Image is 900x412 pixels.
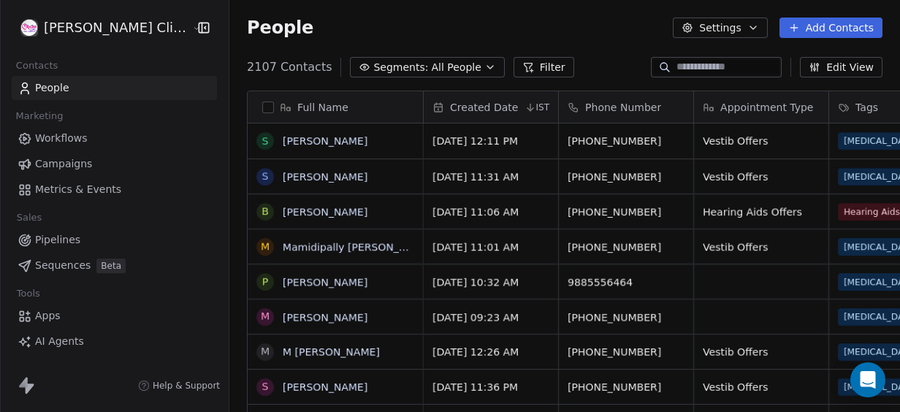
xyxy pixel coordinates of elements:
[432,240,549,254] span: [DATE] 11:01 AM
[96,259,126,273] span: Beta
[18,15,181,40] button: [PERSON_NAME] Clinic External
[12,228,217,252] a: Pipelines
[35,232,80,248] span: Pipelines
[44,18,188,37] span: [PERSON_NAME] Clinic External
[568,380,684,394] span: [PHONE_NUMBER]
[12,329,217,354] a: AI Agents
[432,60,481,75] span: All People
[373,60,428,75] span: Segments:
[35,182,121,197] span: Metrics & Events
[568,310,684,324] span: [PHONE_NUMBER]
[12,152,217,176] a: Campaigns
[12,178,217,202] a: Metrics & Events
[568,169,684,184] span: [PHONE_NUMBER]
[283,206,367,218] a: [PERSON_NAME]
[283,241,432,253] a: Mamidipally [PERSON_NAME]
[12,76,217,100] a: People
[248,91,423,123] div: Full Name
[35,156,92,172] span: Campaigns
[35,131,88,146] span: Workflows
[9,105,69,127] span: Marketing
[855,100,878,115] span: Tags
[850,362,885,397] div: Open Intercom Messenger
[514,57,574,77] button: Filter
[432,169,549,184] span: [DATE] 11:31 AM
[283,276,367,288] a: [PERSON_NAME]
[261,309,270,324] div: M
[12,304,217,328] a: Apps
[247,58,332,76] span: 2107 Contacts
[283,381,367,393] a: [PERSON_NAME]
[153,380,220,392] span: Help & Support
[585,100,661,115] span: Phone Number
[12,253,217,278] a: SequencesBeta
[283,135,367,147] a: [PERSON_NAME]
[432,205,549,219] span: [DATE] 11:06 AM
[703,134,820,148] span: Vestib Offers
[283,171,367,183] a: [PERSON_NAME]
[262,134,269,149] div: S
[432,275,549,289] span: [DATE] 10:32 AM
[424,91,558,123] div: Created DateIST
[297,100,348,115] span: Full Name
[568,240,684,254] span: [PHONE_NUMBER]
[694,91,828,123] div: Appointment Type
[262,379,269,394] div: S
[432,134,549,148] span: [DATE] 12:11 PM
[35,308,61,324] span: Apps
[20,19,38,37] img: RASYA-Clinic%20Circle%20icon%20Transparent.png
[10,207,48,229] span: Sales
[35,80,69,96] span: People
[703,345,820,359] span: Vestib Offers
[703,380,820,394] span: Vestib Offers
[262,274,268,289] div: P
[10,283,46,305] span: Tools
[9,55,64,77] span: Contacts
[450,100,518,115] span: Created Date
[703,169,820,184] span: Vestib Offers
[536,102,550,113] span: IST
[800,57,882,77] button: Edit View
[35,334,84,349] span: AI Agents
[568,345,684,359] span: [PHONE_NUMBER]
[283,311,367,323] a: [PERSON_NAME]
[262,204,269,219] div: B
[247,17,313,39] span: People
[673,18,767,38] button: Settings
[261,344,270,359] div: M
[568,275,684,289] span: 9885556464
[432,380,549,394] span: [DATE] 11:36 PM
[262,169,269,184] div: S
[568,205,684,219] span: [PHONE_NUMBER]
[559,91,693,123] div: Phone Number
[261,239,270,254] div: M
[432,310,549,324] span: [DATE] 09:23 AM
[568,134,684,148] span: [PHONE_NUMBER]
[779,18,882,38] button: Add Contacts
[283,346,380,358] a: M [PERSON_NAME]
[12,126,217,150] a: Workflows
[432,345,549,359] span: [DATE] 12:26 AM
[138,380,220,392] a: Help & Support
[720,100,813,115] span: Appointment Type
[703,240,820,254] span: Vestib Offers
[35,258,91,273] span: Sequences
[703,205,820,219] span: Hearing Aids Offers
